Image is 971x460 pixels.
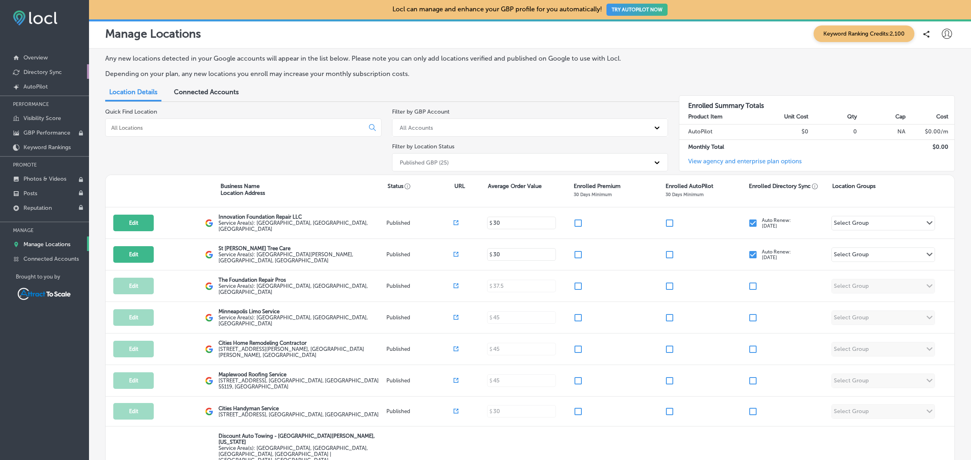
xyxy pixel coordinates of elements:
[218,411,379,418] label: [STREET_ADDRESS] , [GEOGRAPHIC_DATA], [GEOGRAPHIC_DATA]
[218,245,384,251] p: St [PERSON_NAME] Tree Care
[218,220,368,232] span: Forest Lake, MN, USA
[220,183,265,196] p: Business Name Location Address
[113,403,154,420] button: Edit
[906,110,954,124] th: Cost
[23,205,52,211] p: Reputation
[105,108,157,115] label: Quick Find Location
[679,96,955,110] h3: Enrolled Summary Totals
[218,378,384,390] label: [STREET_ADDRESS] , [GEOGRAPHIC_DATA], [GEOGRAPHIC_DATA] 55119, [GEOGRAPHIC_DATA]
[386,220,454,226] p: Published
[386,283,454,289] p: Published
[857,124,906,139] td: NA
[666,192,704,197] p: 30 Days Minimum
[386,408,454,414] p: Published
[760,110,809,124] th: Unit Cost
[113,309,154,326] button: Edit
[834,251,869,260] div: Select Group
[679,124,760,139] td: AutoPilot
[113,246,154,263] button: Edit
[16,274,89,280] p: Brought to you by
[16,286,72,302] img: Attract To Scale
[205,345,213,353] img: logo
[679,158,802,171] a: View agency and enterprise plan options
[218,340,384,346] p: Cities Home Remodeling Contractor
[23,255,79,262] p: Connected Accounts
[749,183,818,190] p: Enrolled Directory Sync
[218,214,384,220] p: Innovation Foundation Repair LLC
[218,283,368,295] span: Minneapolis, MN, USA
[834,219,869,229] div: Select Group
[809,110,857,124] th: Qty
[205,282,213,290] img: logo
[386,314,454,321] p: Published
[113,341,154,357] button: Edit
[392,143,454,150] label: Filter by Location Status
[23,115,61,122] p: Visibility Score
[490,220,492,226] p: $
[666,183,713,190] p: Enrolled AutoPilot
[400,124,433,131] div: All Accounts
[205,251,213,259] img: logo
[688,113,723,120] strong: Product Item
[113,278,154,294] button: Edit
[23,241,70,248] p: Manage Locations
[23,144,71,151] p: Keyword Rankings
[218,277,384,283] p: The Foundation Repair Pros
[386,251,454,257] p: Published
[205,377,213,385] img: logo
[113,215,154,231] button: Edit
[105,27,201,40] p: Manage Locations
[574,183,621,190] p: Enrolled Premium
[23,175,66,182] p: Photos & Videos
[113,372,154,389] button: Edit
[13,11,57,25] img: fda3e92497d09a02dc62c9cd864e3231.png
[906,139,954,154] td: $ 0.00
[218,308,384,314] p: Minneapolis Limo Service
[400,159,449,166] div: Published GBP (25)
[218,371,384,378] p: Maplewood Roofing Service
[857,110,906,124] th: Cap
[488,183,542,190] p: Average Order Value
[105,55,657,62] p: Any new locations detected in your Google accounts will appear in the list below. Please note you...
[814,25,914,42] span: Keyword Ranking Credits: 2,100
[832,183,876,190] p: Location Groups
[762,249,791,260] p: Auto Renew: [DATE]
[388,183,454,190] p: Status
[218,405,379,411] p: Cities Handyman Service
[809,124,857,139] td: 0
[574,192,612,197] p: 30 Days Minimum
[906,124,954,139] td: $ 0.00 /m
[109,88,157,96] span: Location Details
[606,4,668,16] button: TRY AUTOPILOT NOW
[105,70,657,78] p: Depending on your plan, any new locations you enroll may increase your monthly subscription costs.
[218,346,384,358] label: [STREET_ADDRESS][PERSON_NAME] , [GEOGRAPHIC_DATA][PERSON_NAME], [GEOGRAPHIC_DATA]
[762,217,791,229] p: Auto Renew: [DATE]
[205,219,213,227] img: logo
[218,314,368,327] span: Minneapolis, MN, USA
[23,54,48,61] p: Overview
[205,407,213,416] img: logo
[386,346,454,352] p: Published
[392,108,449,115] label: Filter by GBP Account
[490,252,492,257] p: $
[110,124,363,131] input: All Locations
[218,251,353,264] span: St Paul, MN, USA
[760,124,809,139] td: $0
[386,378,454,384] p: Published
[23,190,37,197] p: Posts
[23,69,62,76] p: Directory Sync
[23,83,48,90] p: AutoPilot
[218,433,384,445] p: Discount Auto Towing - [GEOGRAPHIC_DATA][PERSON_NAME], [US_STATE]
[23,129,70,136] p: GBP Performance
[679,139,760,154] td: Monthly Total
[454,183,465,190] p: URL
[205,314,213,322] img: logo
[174,88,239,96] span: Connected Accounts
